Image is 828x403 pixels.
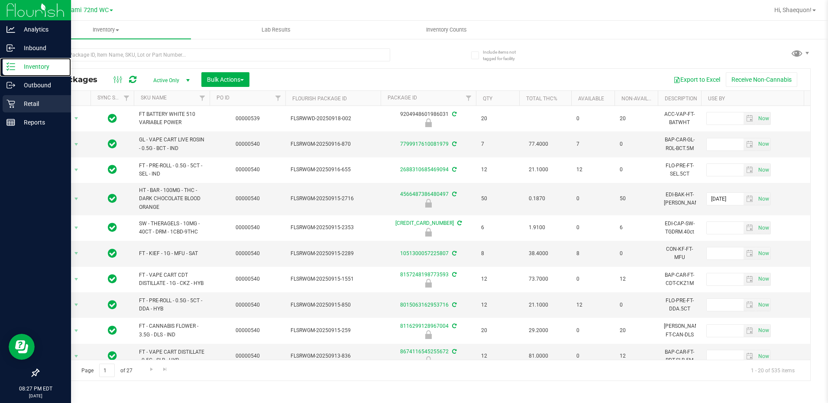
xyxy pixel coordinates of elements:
span: 0 [620,140,653,148]
span: Sync from Compliance System [451,166,456,173]
a: 00000540 [236,327,260,333]
span: FT - PRE-ROLL - 0.5G - 5CT - DDA - HYB [139,297,204,313]
span: FT - VAPE CART DISTILLATE - 0.5G - SLB - HYB [139,348,204,365]
inline-svg: Outbound [6,81,15,90]
span: In Sync [108,192,117,205]
span: FT - CANNABIS FLOWER - 3.5G - DLS - IND [139,322,204,339]
span: Set Current date [756,164,771,176]
span: 7 [481,140,514,148]
span: 77.4000 [524,138,553,150]
a: Qty [483,96,492,102]
span: Page of 27 [74,364,139,377]
button: Bulk Actions [201,72,249,87]
span: 12 [481,301,514,309]
span: 12 [481,166,514,174]
span: 12 [576,166,609,174]
span: 81.0000 [524,350,553,362]
span: 73.7000 [524,273,553,285]
a: 00000539 [236,115,260,122]
span: select [71,138,82,150]
input: Search Package ID, Item Name, SKU, Lot or Part Number... [38,48,390,61]
span: Set Current date [756,222,771,234]
span: Bulk Actions [207,76,244,83]
span: In Sync [108,247,117,259]
span: All Packages [45,75,106,84]
span: Sync from Compliance System [451,191,456,197]
span: HT - BAR - 100MG - THC - DARK CHOCOLATE BLOOD ORANGE [139,186,204,211]
div: BAP-CAR-FT-CDT-CKZ1M [663,270,696,288]
span: select [756,138,770,150]
span: 8 [576,249,609,258]
span: Set Current date [756,247,771,260]
a: 00000540 [236,302,260,308]
span: Sync from Compliance System [451,349,456,355]
a: Description [665,96,697,102]
input: 1 [99,364,115,377]
p: Reports [15,117,67,128]
span: 0 [576,115,609,123]
a: Lab Results [191,21,361,39]
span: Set Current date [756,299,771,311]
span: 20 [620,115,653,123]
span: Hi, Shaequon! [774,6,812,13]
div: ACC-VAP-FT-BATWHT [663,109,696,128]
span: GL - VAPE CART LIVE ROSIN - 0.5G - BCT - IND [139,136,204,152]
span: select [756,193,770,205]
div: Newly Received [379,118,477,127]
span: In Sync [108,299,117,311]
div: BAP-CAR-GL-ROL-BCT.5M [663,135,696,153]
span: select [71,325,82,337]
p: Inventory [15,61,67,72]
span: 21.1000 [524,163,553,176]
a: 00000540 [236,195,260,201]
span: select [71,193,82,205]
span: FT - VAPE CART CDT DISTILLATE - 1G - CKZ - HYB [139,271,204,288]
span: In Sync [108,221,117,233]
span: FLSRWGM-20250915-2289 [291,249,375,258]
span: Sync from Compliance System [451,141,456,147]
span: FLSRWGM-20250915-850 [291,301,375,309]
span: 6 [620,224,653,232]
span: FT - KIEF - 1G - MFU - SAT [139,249,204,258]
span: select [71,273,82,285]
span: select [756,299,770,311]
p: Retail [15,99,67,109]
a: 2688310685469094 [400,166,449,173]
a: Go to the last page [159,364,171,375]
span: 12 [620,275,653,283]
a: PO ID [217,95,230,101]
div: FLO-PRE-FT-DDA.5CT [663,296,696,314]
span: FT - PRE-ROLL - 0.5G - 5CT - SEL - IND [139,162,204,178]
span: select [744,299,756,311]
a: 8015063162953716 [400,302,449,308]
span: Sync from Compliance System [451,272,456,278]
span: 1 - 20 of 535 items [744,364,802,377]
span: FLSRWGM-20250916-870 [291,140,375,148]
span: select [744,193,756,205]
span: In Sync [108,350,117,362]
a: Filter [271,91,285,106]
a: 00000540 [236,250,260,256]
a: 8674116545255672 [400,349,449,355]
p: Outbound [15,80,67,90]
span: Sync from Compliance System [456,220,462,226]
span: 0 [620,249,653,258]
a: 8116299128967004 [400,323,449,329]
a: Inventory Counts [362,21,532,39]
span: select [756,350,770,362]
span: select [744,273,756,285]
span: select [756,222,770,234]
a: Package ID [388,95,417,101]
div: FLO-PRE-FT-SEL.5CT [663,161,696,179]
a: Total THC% [526,96,557,102]
a: 00000540 [236,224,260,230]
span: Sync from Compliance System [451,250,456,256]
a: Flourish Package ID [292,96,347,102]
a: Go to the next page [145,364,158,375]
a: 7799917610081979 [400,141,449,147]
inline-svg: Inbound [6,44,15,52]
inline-svg: Retail [6,99,15,108]
inline-svg: Analytics [6,25,15,34]
span: select [756,112,770,125]
span: Set Current date [756,324,771,337]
